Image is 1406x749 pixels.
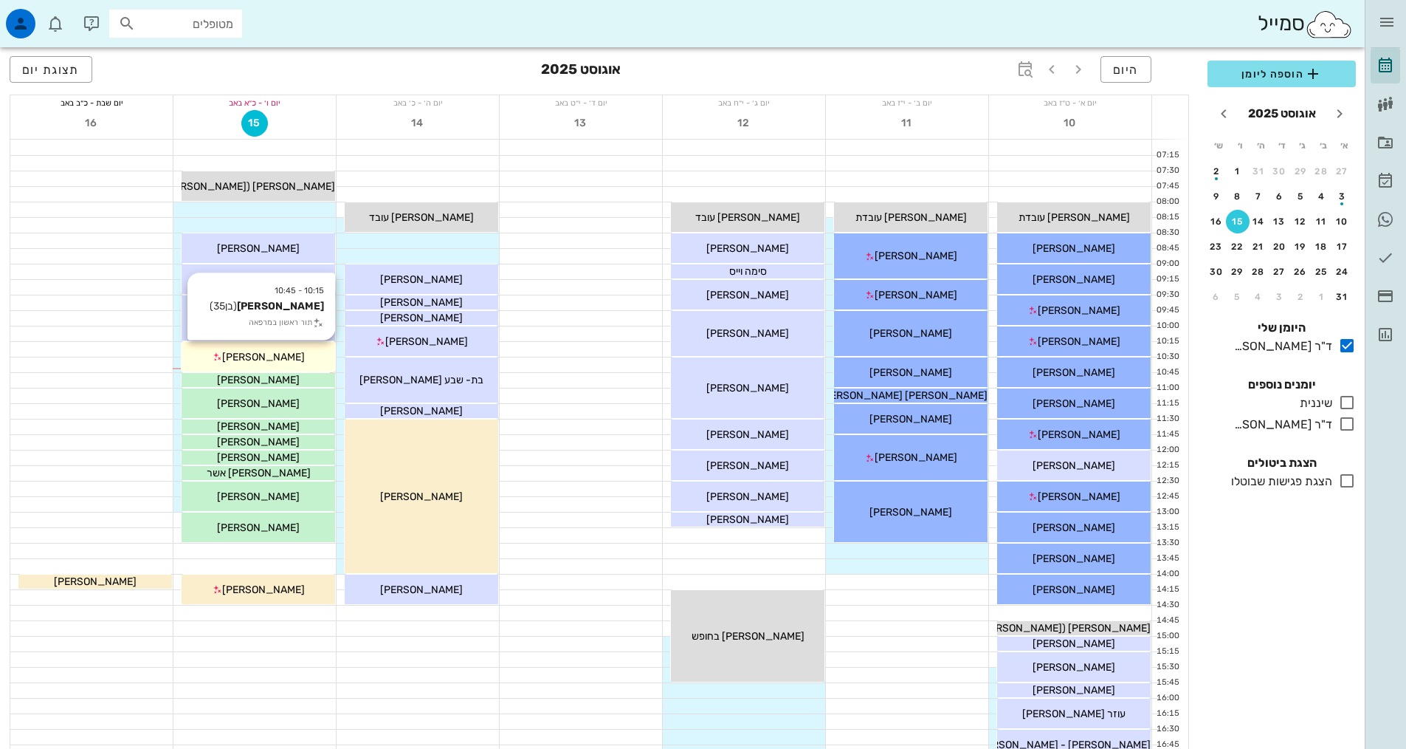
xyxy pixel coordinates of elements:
button: 11 [1310,210,1334,233]
div: 28 [1310,166,1334,177]
button: 8 [1226,185,1250,208]
div: 24 [1331,267,1354,277]
div: סמייל [1258,8,1353,40]
div: 4 [1310,191,1334,202]
button: הודעות [98,461,196,520]
th: ו׳ [1230,133,1249,158]
span: תג [44,12,52,21]
span: עזרה [38,498,61,508]
button: 1 [1310,285,1334,309]
div: 29 [1289,166,1312,177]
div: יום ו׳ - כ״א באב [173,95,336,110]
button: היום [1100,56,1151,83]
span: [PERSON_NAME] [869,366,952,379]
button: 23 [1205,235,1228,259]
button: 4 [1247,285,1270,309]
div: כתבו לנו [49,271,265,287]
div: 15:30 [1152,661,1182,674]
span: [PERSON_NAME] [380,584,463,596]
span: סימה וייס [729,265,767,278]
span: 16 [78,117,105,129]
div: 07:45 [1152,180,1182,193]
span: 14 [404,117,431,129]
button: 6 [1268,185,1292,208]
div: 14:00 [1152,568,1182,581]
div: 25 [1310,267,1334,277]
div: 31 [1247,166,1270,177]
span: [PERSON_NAME] בחופש [692,630,804,643]
span: 12 [731,117,757,129]
span: [PERSON_NAME] [1033,637,1115,650]
div: ד"ר [PERSON_NAME] [1228,338,1332,355]
button: תצוגת יום [10,56,92,83]
span: [PERSON_NAME] [706,242,789,255]
button: בית [197,461,295,520]
span: [PERSON_NAME] [380,490,463,503]
div: 13:45 [1152,553,1182,565]
span: [PERSON_NAME] [217,451,300,464]
div: 16 [1205,216,1228,227]
span: 10 [1057,117,1083,129]
div: 9 [1205,191,1228,202]
span: [PERSON_NAME] עובדת [1019,211,1130,224]
span: [PERSON_NAME] [1038,428,1120,441]
span: [PERSON_NAME] [54,575,137,588]
span: [PERSON_NAME] [1033,397,1115,410]
div: 10:00 [1152,320,1182,332]
div: יום ה׳ - כ׳ באב [337,95,499,110]
span: [PERSON_NAME] [869,506,952,519]
div: 6 [1205,292,1228,302]
img: SmileCloud logo [1305,10,1353,39]
div: 2 [1205,166,1228,177]
span: [PERSON_NAME] [706,459,789,472]
div: 12:15 [1152,459,1182,472]
span: [PERSON_NAME] [706,327,789,340]
span: [PERSON_NAME] [380,273,463,286]
div: 08:30 [1152,227,1182,239]
div: יום ב׳ - י״ז באב [826,95,988,110]
span: [PERSON_NAME] [869,413,952,425]
span: [PERSON_NAME] [1033,684,1115,697]
button: 19 [1289,235,1312,259]
div: 5 [1226,292,1250,302]
div: 09:45 [1152,304,1182,317]
button: 16 [78,110,105,137]
button: 30 [1205,260,1228,284]
div: כתבו לנויחזור למצב מקוון בעוד תוך חצי שעה [15,259,280,315]
button: 16 [1205,210,1228,233]
div: 6 [1268,191,1292,202]
button: 28 [1310,160,1334,183]
span: [PERSON_NAME] [1033,553,1115,565]
span: [PERSON_NAME] [380,296,463,309]
span: היום [1113,63,1139,77]
div: 19 [1289,242,1312,252]
div: [PERSON_NAME] [144,223,230,239]
span: [PERSON_NAME] [875,451,957,464]
button: חודש הבא [1210,100,1237,127]
button: 11 [894,110,920,137]
span: 13 [568,117,594,129]
span: 11 [894,117,920,129]
button: 28 [1247,260,1270,284]
div: 27 [1331,166,1354,177]
div: 07:15 [1152,149,1182,162]
button: 25 [1310,260,1334,284]
div: 16:15 [1152,708,1182,720]
h4: הצגת ביטולים [1207,454,1356,472]
div: 20 [1268,242,1292,252]
div: 3 [1331,191,1354,202]
div: 13:15 [1152,521,1182,534]
div: 14:45 [1152,615,1182,627]
div: 16:00 [1152,692,1182,705]
div: 11 [1310,216,1334,227]
p: איך אפשר לעזור? [30,130,266,155]
div: 13 [1268,216,1292,227]
button: 2 [1205,160,1228,183]
div: 12:30 [1152,475,1182,488]
div: 14:30 [1152,599,1182,612]
span: 15 [242,117,267,129]
button: 12 [731,110,757,137]
button: חודש שעבר [1326,100,1353,127]
div: 09:30 [1152,289,1182,301]
span: [PERSON_NAME] [PERSON_NAME] [820,389,988,402]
